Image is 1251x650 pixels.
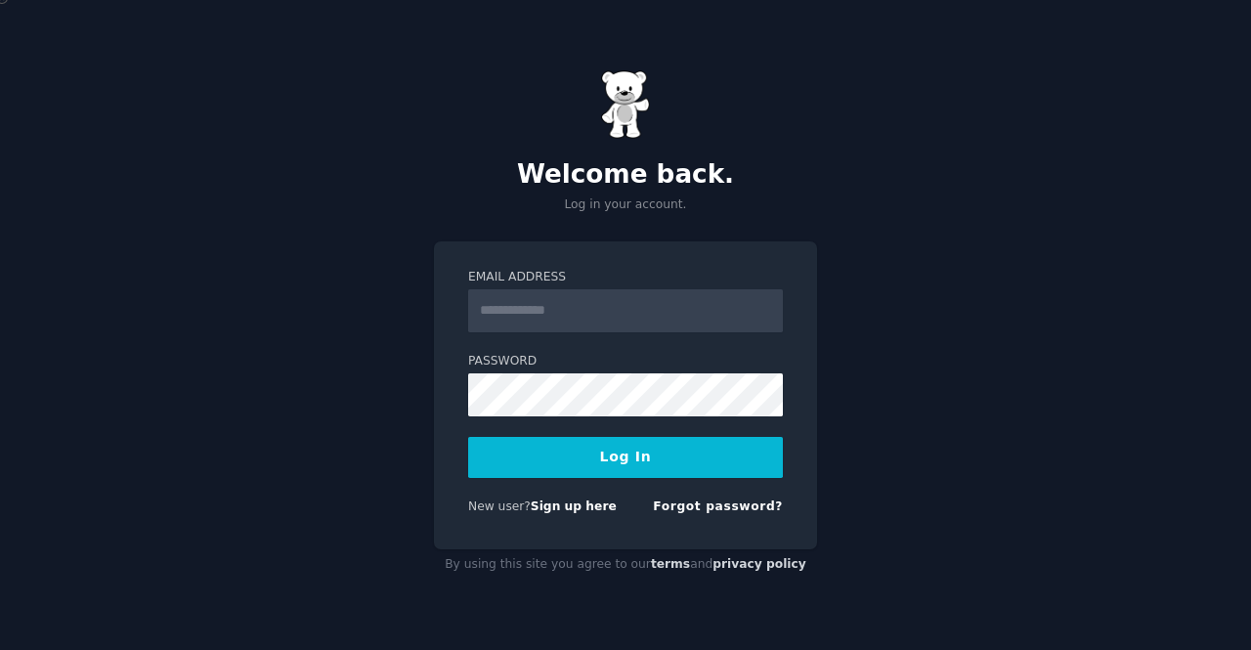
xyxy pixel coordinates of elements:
[468,269,783,286] label: Email Address
[712,557,806,571] a: privacy policy
[651,557,690,571] a: terms
[434,549,817,581] div: By using this site you agree to our and
[601,70,650,139] img: Gummy Bear
[653,499,783,513] a: Forgot password?
[468,353,783,370] label: Password
[468,499,531,513] span: New user?
[531,499,617,513] a: Sign up here
[434,159,817,191] h2: Welcome back.
[434,196,817,214] p: Log in your account.
[468,437,783,478] button: Log In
